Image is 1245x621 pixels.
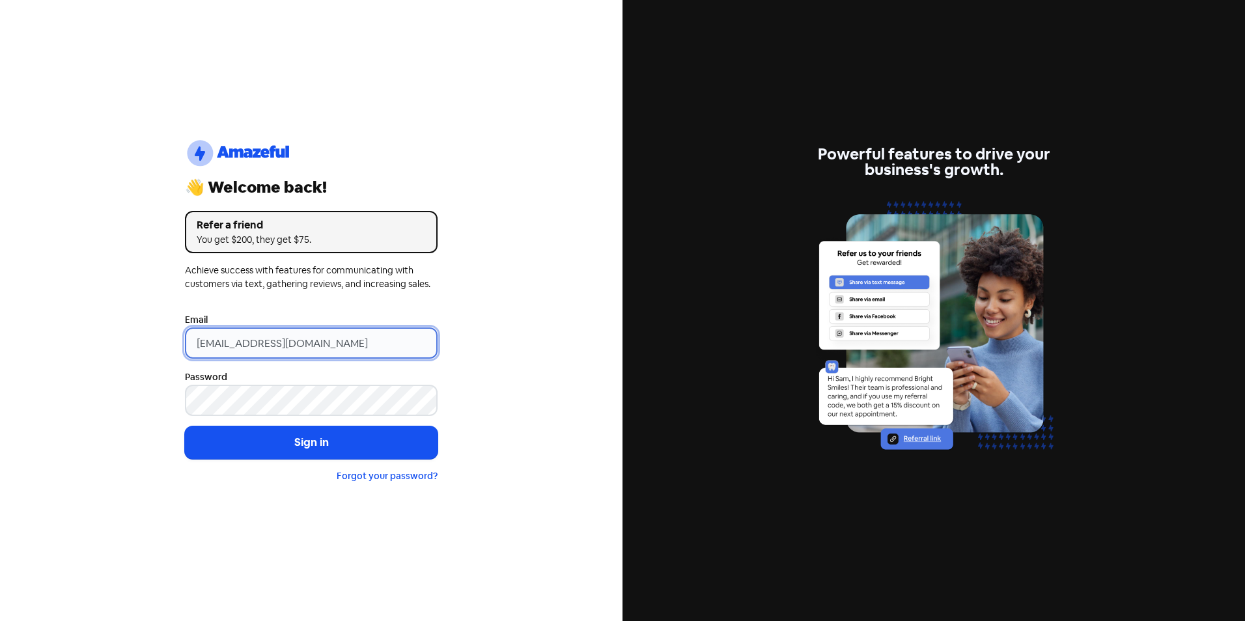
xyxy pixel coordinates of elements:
label: Email [185,313,208,327]
div: Achieve success with features for communicating with customers via text, gathering reviews, and i... [185,264,438,291]
div: Powerful features to drive your business's growth. [807,146,1060,178]
div: Refer a friend [197,217,426,233]
div: You get $200, they get $75. [197,233,426,247]
label: Password [185,370,227,384]
div: 👋 Welcome back! [185,180,438,195]
a: Forgot your password? [337,470,438,482]
input: Enter your email address... [185,327,438,359]
img: referrals [807,193,1060,474]
button: Sign in [185,426,438,459]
